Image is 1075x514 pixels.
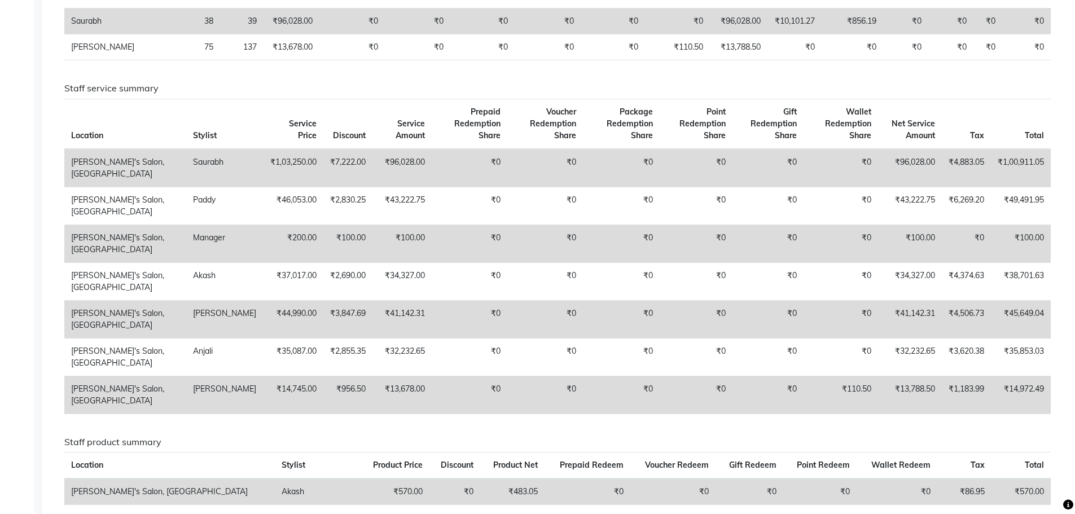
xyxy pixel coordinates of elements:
td: ₹43,222.75 [372,187,432,225]
span: Wallet Redemption Share [825,107,871,140]
td: ₹0 [804,225,878,262]
td: [PERSON_NAME] [64,34,141,60]
span: Point Redemption Share [679,107,726,140]
td: [PERSON_NAME]'s Salon, [GEOGRAPHIC_DATA] [64,225,186,262]
td: ₹110.50 [645,34,710,60]
td: ₹37,017.00 [263,262,323,300]
span: Discount [333,130,366,140]
td: ₹2,690.00 [323,262,372,300]
td: ₹0 [973,8,1002,34]
td: ₹0 [450,8,514,34]
td: Saurabh [186,149,263,187]
span: Gift Redeem [729,460,776,470]
td: ₹96,028.00 [710,8,767,34]
td: ₹0 [857,478,937,505]
span: Total [1025,130,1044,140]
td: ₹0 [432,376,507,414]
td: ₹4,506.73 [942,300,991,338]
span: Location [71,460,103,470]
td: Saurabh [64,8,141,34]
td: ₹100.00 [372,225,432,262]
span: Package Redemption Share [607,107,653,140]
td: ₹110.50 [804,376,878,414]
span: Location [71,130,103,140]
td: ₹3,847.69 [323,300,372,338]
td: ₹0 [432,262,507,300]
span: Voucher Redeem [645,460,709,470]
span: Stylist [282,460,305,470]
td: Akash [186,262,263,300]
h6: Staff product summary [64,437,1051,447]
td: ₹0 [716,478,783,505]
td: ₹0 [883,8,928,34]
td: ₹32,232.65 [878,338,942,376]
span: Wallet Redeem [871,460,931,470]
td: ₹0 [507,225,583,262]
span: Prepaid Redeem [560,460,624,470]
span: Net Service Amount [892,118,935,140]
td: ₹0 [732,376,804,414]
td: ₹13,678.00 [372,376,432,414]
td: ₹0 [732,262,804,300]
td: 75 [141,34,220,60]
span: Voucher Redemption Share [530,107,576,140]
td: ₹14,745.00 [263,376,323,414]
td: [PERSON_NAME]'s Salon, [GEOGRAPHIC_DATA] [64,187,186,225]
td: ₹0 [432,187,507,225]
td: ₹0 [630,478,716,505]
td: ₹96,028.00 [264,8,319,34]
td: ₹46,053.00 [263,187,323,225]
td: ₹0 [660,376,732,414]
span: Tax [970,130,984,140]
td: ₹3,620.38 [942,338,991,376]
td: ₹956.50 [323,376,372,414]
td: ₹86.95 [937,478,991,505]
td: ₹13,788.50 [878,376,942,414]
td: ₹200.00 [263,225,323,262]
td: ₹0 [928,34,973,60]
td: ₹0 [507,338,583,376]
span: Gift Redemption Share [751,107,797,140]
td: [PERSON_NAME]'s Salon, [GEOGRAPHIC_DATA] [64,262,186,300]
td: ₹0 [583,262,660,300]
td: ₹100.00 [878,225,942,262]
td: ₹0 [660,338,732,376]
td: ₹7,222.00 [323,149,372,187]
td: ₹0 [732,187,804,225]
td: ₹0 [660,300,732,338]
td: ₹0 [583,338,660,376]
span: Discount [441,460,473,470]
td: Anjali [186,338,263,376]
td: ₹570.00 [991,478,1051,505]
td: ₹0 [507,300,583,338]
td: ₹0 [507,149,583,187]
span: Total [1025,460,1044,470]
td: ₹0 [545,478,630,505]
td: ₹1,00,911.05 [991,149,1051,187]
td: ₹0 [883,34,928,60]
td: ₹14,972.49 [991,376,1051,414]
td: ₹43,222.75 [878,187,942,225]
td: ₹0 [432,338,507,376]
td: ₹100.00 [323,225,372,262]
td: [PERSON_NAME]'s Salon, [GEOGRAPHIC_DATA] [64,376,186,414]
td: ₹0 [973,34,1002,60]
td: ₹0 [804,300,878,338]
td: ₹10,101.27 [767,8,822,34]
td: ₹0 [583,376,660,414]
td: ₹0 [1002,34,1051,60]
td: ₹0 [660,262,732,300]
td: ₹0 [507,262,583,300]
td: ₹0 [822,34,884,60]
td: ₹41,142.31 [372,300,432,338]
td: ₹0 [732,149,804,187]
td: ₹0 [515,34,581,60]
td: ₹2,830.25 [323,187,372,225]
td: ₹570.00 [359,478,429,505]
td: ₹0 [660,187,732,225]
td: ₹0 [804,338,878,376]
td: Akash [275,478,359,505]
td: [PERSON_NAME]'s Salon, [GEOGRAPHIC_DATA] [64,300,186,338]
td: ₹0 [432,149,507,187]
td: ₹0 [928,8,973,34]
